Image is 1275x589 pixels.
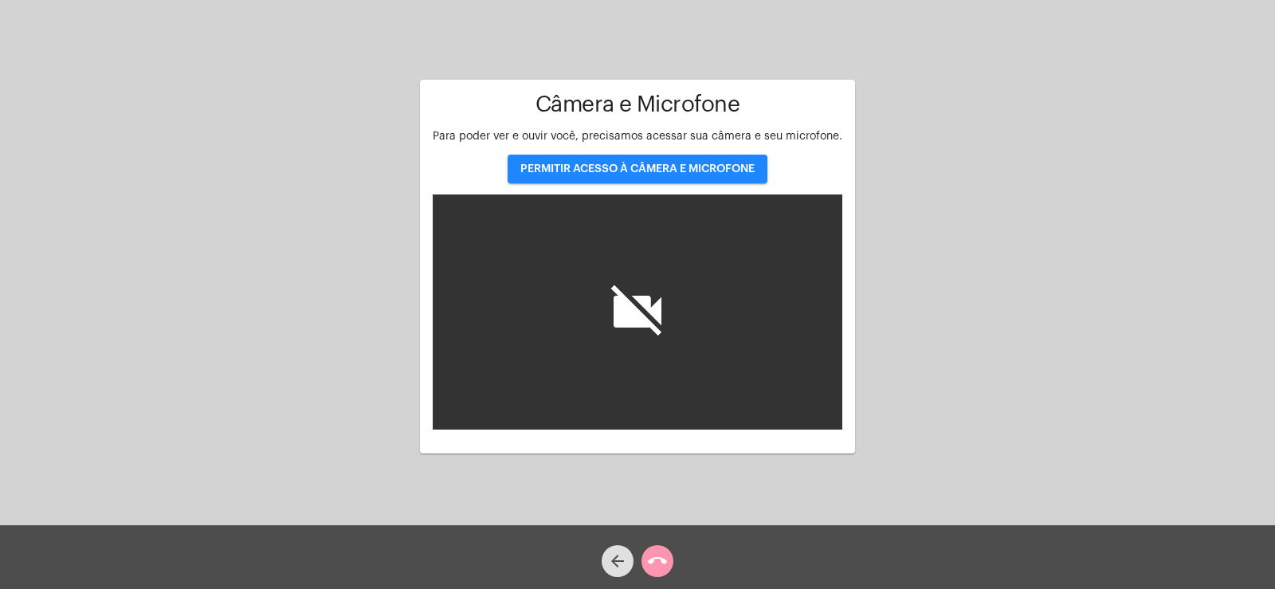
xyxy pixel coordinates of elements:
span: PERMITIR ACESSO À CÂMERA E MICROFONE [520,163,755,175]
button: PERMITIR ACESSO À CÂMERA E MICROFONE [508,155,767,183]
span: Para poder ver e ouvir você, precisamos acessar sua câmera e seu microfone. [433,131,842,142]
h1: Câmera e Microfone [433,92,842,117]
mat-icon: arrow_back [608,552,627,571]
i: videocam_off [606,280,669,344]
mat-icon: call_end [648,552,667,571]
